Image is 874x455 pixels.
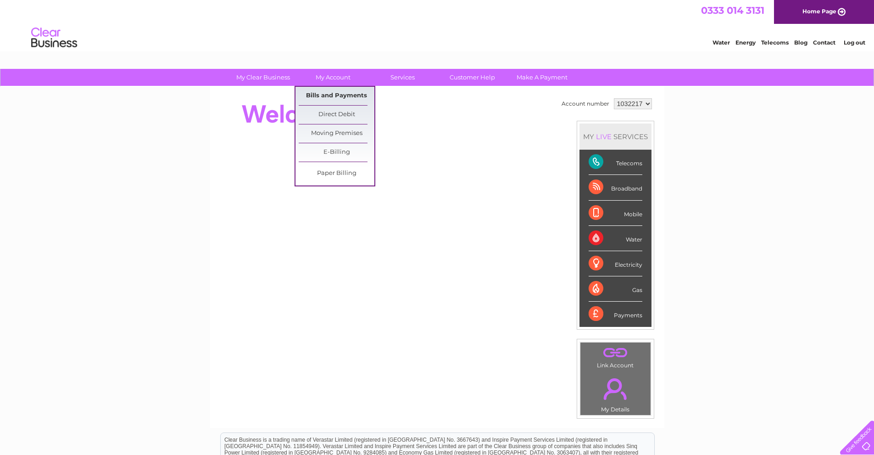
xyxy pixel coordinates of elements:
a: Energy [735,39,756,46]
div: MY SERVICES [579,124,651,150]
td: Account number [559,96,612,112]
div: Broadband [589,175,642,200]
a: Blog [794,39,807,46]
a: My Account [295,69,371,86]
a: . [583,373,648,405]
a: Services [365,69,440,86]
div: Electricity [589,251,642,276]
div: Water [589,226,642,251]
a: Telecoms [761,39,789,46]
div: LIVE [594,132,613,141]
a: . [583,345,648,361]
a: Moving Premises [299,124,374,143]
a: 0333 014 3131 [701,5,764,16]
td: Link Account [580,342,651,371]
td: My Details [580,371,651,416]
a: Make A Payment [504,69,580,86]
a: Water [713,39,730,46]
a: Customer Help [434,69,510,86]
a: E-Billing [299,143,374,162]
a: Log out [844,39,865,46]
div: Mobile [589,201,642,226]
div: Telecoms [589,150,642,175]
div: Gas [589,276,642,302]
a: Contact [813,39,835,46]
a: Bills and Payments [299,87,374,105]
img: logo.png [31,24,78,52]
a: Paper Billing [299,164,374,183]
a: Direct Debit [299,106,374,124]
a: My Clear Business [225,69,301,86]
div: Clear Business is a trading name of Verastar Limited (registered in [GEOGRAPHIC_DATA] No. 3667643... [221,5,654,45]
div: Payments [589,302,642,326]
